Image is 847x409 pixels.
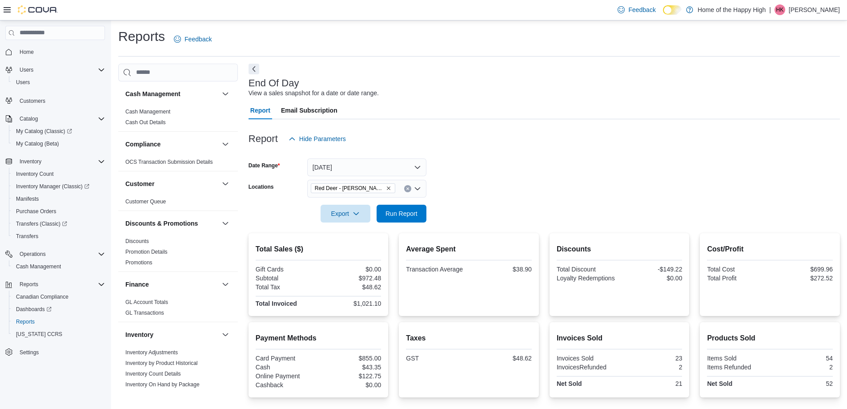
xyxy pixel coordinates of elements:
span: My Catalog (Beta) [12,138,105,149]
p: Home of the Happy High [698,4,766,15]
span: Reports [16,318,35,325]
span: Home [20,49,34,56]
a: Promotions [125,259,153,266]
h2: Total Sales ($) [256,244,381,255]
button: Transfers [9,230,108,243]
div: 2 [772,364,833,371]
span: Inventory [16,156,105,167]
p: [PERSON_NAME] [789,4,840,15]
h2: Discounts [557,244,682,255]
a: Transfers [12,231,42,242]
span: Hide Parameters [299,134,346,143]
button: Clear input [404,185,411,192]
div: $48.62 [471,355,532,362]
a: Settings [16,347,42,358]
span: Inventory On Hand by Package [125,381,200,388]
a: My Catalog (Beta) [12,138,63,149]
div: InvoicesRefunded [557,364,618,371]
a: Discounts [125,238,149,244]
button: Users [16,65,37,75]
button: Open list of options [414,185,421,192]
div: $0.00 [320,266,381,273]
span: Customers [16,95,105,106]
span: Operations [20,251,46,258]
div: -$149.22 [621,266,682,273]
button: Discounts & Promotions [220,218,231,229]
div: Card Payment [256,355,317,362]
div: $699.96 [772,266,833,273]
span: Canadian Compliance [12,292,105,302]
span: Report [250,101,270,119]
a: Manifests [12,194,42,204]
span: Promotions [125,259,153,266]
button: Export [321,205,370,223]
label: Locations [249,183,274,190]
button: Run Report [377,205,426,223]
button: Finance [220,279,231,290]
span: Operations [16,249,105,259]
div: $272.52 [772,275,833,282]
span: Cash Management [12,261,105,272]
span: Red Deer - Dawson Centre - Fire & Flower [311,183,395,193]
a: Cash Management [125,109,170,115]
a: My Catalog (Classic) [9,125,108,138]
span: Users [16,65,105,75]
div: 52 [772,380,833,387]
span: Feedback [628,5,655,14]
div: Transaction Average [406,266,467,273]
span: HK [776,4,784,15]
span: Catalog [20,115,38,122]
span: Transfers [12,231,105,242]
span: Inventory [20,158,41,165]
div: Halie Kelley [775,4,785,15]
a: Feedback [170,30,215,48]
div: Total Profit [707,275,768,282]
a: Transfers (Classic) [9,218,108,230]
div: $972.48 [320,275,381,282]
a: Purchase Orders [12,206,60,217]
div: Total Tax [256,283,317,291]
div: Loyalty Redemptions [557,275,618,282]
button: Users [9,76,108,89]
span: Inventory Adjustments [125,349,178,356]
a: Customer Queue [125,198,166,205]
p: | [769,4,771,15]
span: Red Deer - [PERSON_NAME][GEOGRAPHIC_DATA] - Fire & Flower [315,184,384,193]
a: Promotion Details [125,249,168,255]
a: Inventory Manager (Classic) [9,180,108,193]
button: Users [2,64,108,76]
a: GL Account Totals [125,299,168,305]
span: Reports [20,281,38,288]
div: Customer [118,196,238,211]
a: Dashboards [9,303,108,316]
h3: Report [249,134,278,144]
a: GL Transactions [125,310,164,316]
button: Cash Management [125,89,218,98]
a: Reports [12,316,38,327]
a: Cash Management [12,261,64,272]
span: Transfers (Classic) [12,219,105,229]
span: Reports [16,279,105,290]
input: Dark Mode [663,5,682,15]
span: Dashboards [16,306,52,313]
div: $43.35 [320,364,381,371]
div: Finance [118,297,238,322]
h2: Taxes [406,333,532,344]
a: Inventory by Product Historical [125,360,198,366]
nav: Complex example [5,42,105,382]
button: Customer [125,179,218,188]
h3: Inventory [125,330,153,339]
strong: Net Sold [707,380,732,387]
div: $1,021.10 [320,300,381,307]
span: OCS Transaction Submission Details [125,158,213,166]
h2: Products Sold [707,333,833,344]
h3: Discounts & Promotions [125,219,198,228]
a: Inventory Adjustments [125,349,178,356]
span: [US_STATE] CCRS [16,331,62,338]
span: Feedback [185,35,212,44]
h2: Payment Methods [256,333,381,344]
button: Canadian Compliance [9,291,108,303]
a: Dashboards [12,304,55,315]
